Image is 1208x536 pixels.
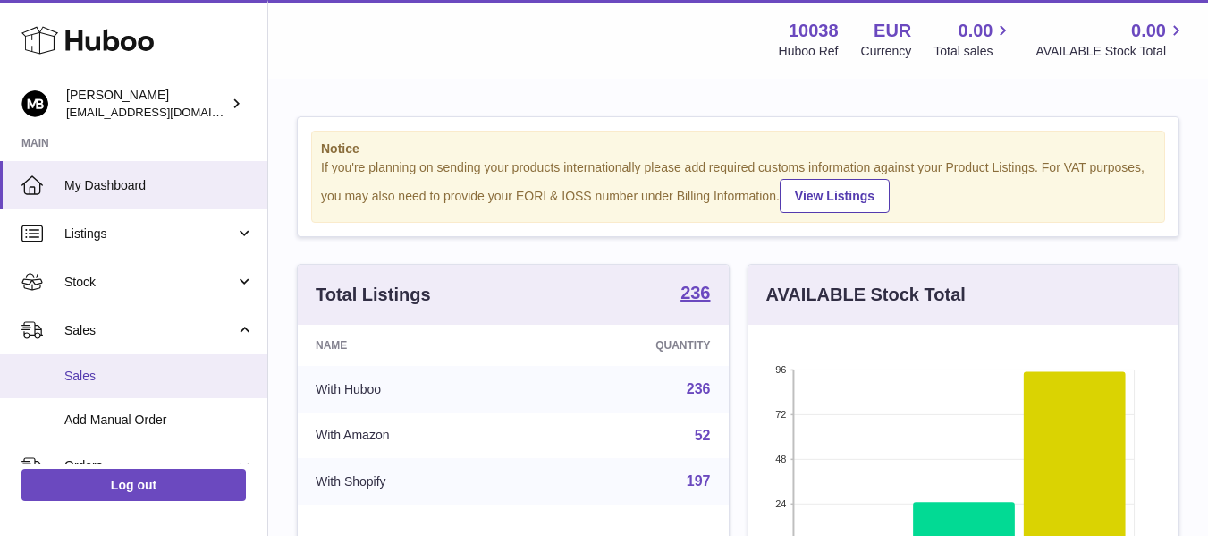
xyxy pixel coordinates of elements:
a: 0.00 Total sales [933,19,1013,60]
span: Sales [64,368,254,385]
td: With Amazon [298,413,533,459]
a: Log out [21,469,246,501]
span: 0.00 [959,19,993,43]
div: If you're planning on sending your products internationally please add required customs informati... [321,159,1155,213]
span: Add Manual Order [64,412,254,429]
span: My Dashboard [64,177,254,194]
td: With Shopify [298,458,533,505]
span: AVAILABLE Stock Total [1035,43,1187,60]
div: Huboo Ref [779,43,839,60]
span: Total sales [933,43,1013,60]
span: Sales [64,322,235,339]
span: Stock [64,274,235,291]
strong: Notice [321,140,1155,157]
span: 0.00 [1131,19,1166,43]
text: 96 [775,364,786,375]
div: [PERSON_NAME] [66,87,227,121]
a: 197 [687,473,711,489]
a: 236 [687,381,711,396]
a: 0.00 AVAILABLE Stock Total [1035,19,1187,60]
span: [EMAIL_ADDRESS][DOMAIN_NAME] [66,105,263,119]
text: 48 [775,454,786,464]
strong: EUR [874,19,911,43]
a: 52 [695,428,711,443]
span: Orders [64,457,235,474]
div: Currency [861,43,912,60]
text: 72 [775,409,786,420]
strong: 10038 [789,19,839,43]
a: View Listings [780,179,890,213]
span: Listings [64,225,235,242]
th: Quantity [533,325,728,366]
h3: Total Listings [316,283,431,307]
strong: 236 [680,284,710,302]
td: With Huboo [298,366,533,413]
img: hi@margotbardot.com [21,90,48,117]
th: Name [298,325,533,366]
a: 236 [680,284,710,305]
h3: AVAILABLE Stock Total [766,283,966,307]
text: 24 [775,498,786,509]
